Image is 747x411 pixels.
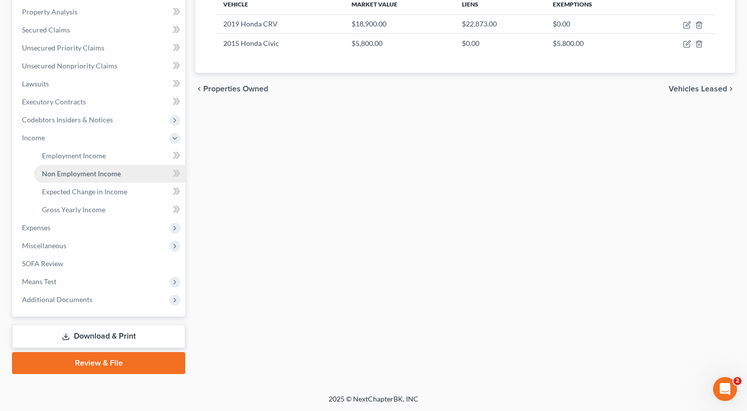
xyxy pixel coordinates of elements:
[14,255,185,273] a: SOFA Review
[14,21,185,39] a: Secured Claims
[669,85,727,93] span: Vehicles Leased
[42,205,105,214] span: Gross Yearly Income
[22,43,104,52] span: Unsecured Priority Claims
[344,14,454,33] td: $18,900.00
[545,14,644,33] td: $0.00
[344,34,454,53] td: $5,800.00
[22,295,92,304] span: Additional Documents
[22,79,49,88] span: Lawsuits
[22,61,117,70] span: Unsecured Nonpriority Claims
[22,133,45,142] span: Income
[14,39,185,57] a: Unsecured Priority Claims
[42,151,106,160] span: Employment Income
[14,75,185,93] a: Lawsuits
[669,85,735,93] button: Vehicles Leased chevron_right
[42,169,121,178] span: Non Employment Income
[727,85,735,93] i: chevron_right
[195,85,268,93] button: chevron_left Properties Owned
[22,7,77,16] span: Property Analysis
[14,57,185,75] a: Unsecured Nonpriority Claims
[14,93,185,111] a: Executory Contracts
[215,14,344,33] td: 2019 Honda CRV
[22,259,63,268] span: SOFA Review
[22,97,86,106] span: Executory Contracts
[713,377,737,401] iframe: Intercom live chat
[34,201,185,219] a: Gross Yearly Income
[22,241,66,250] span: Miscellaneous
[734,377,742,385] span: 2
[215,34,344,53] td: 2015 Honda Civic
[12,352,185,374] a: Review & File
[22,115,113,124] span: Codebtors Insiders & Notices
[34,183,185,201] a: Expected Change in Income
[22,223,50,232] span: Expenses
[42,187,127,196] span: Expected Change in Income
[195,85,203,93] i: chevron_left
[22,25,70,34] span: Secured Claims
[34,165,185,183] a: Non Employment Income
[34,147,185,165] a: Employment Income
[14,3,185,21] a: Property Analysis
[22,277,56,286] span: Means Test
[12,325,185,348] a: Download & Print
[454,34,545,53] td: $0.00
[545,34,644,53] td: $5,800.00
[203,85,268,93] span: Properties Owned
[454,14,545,33] td: $22,873.00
